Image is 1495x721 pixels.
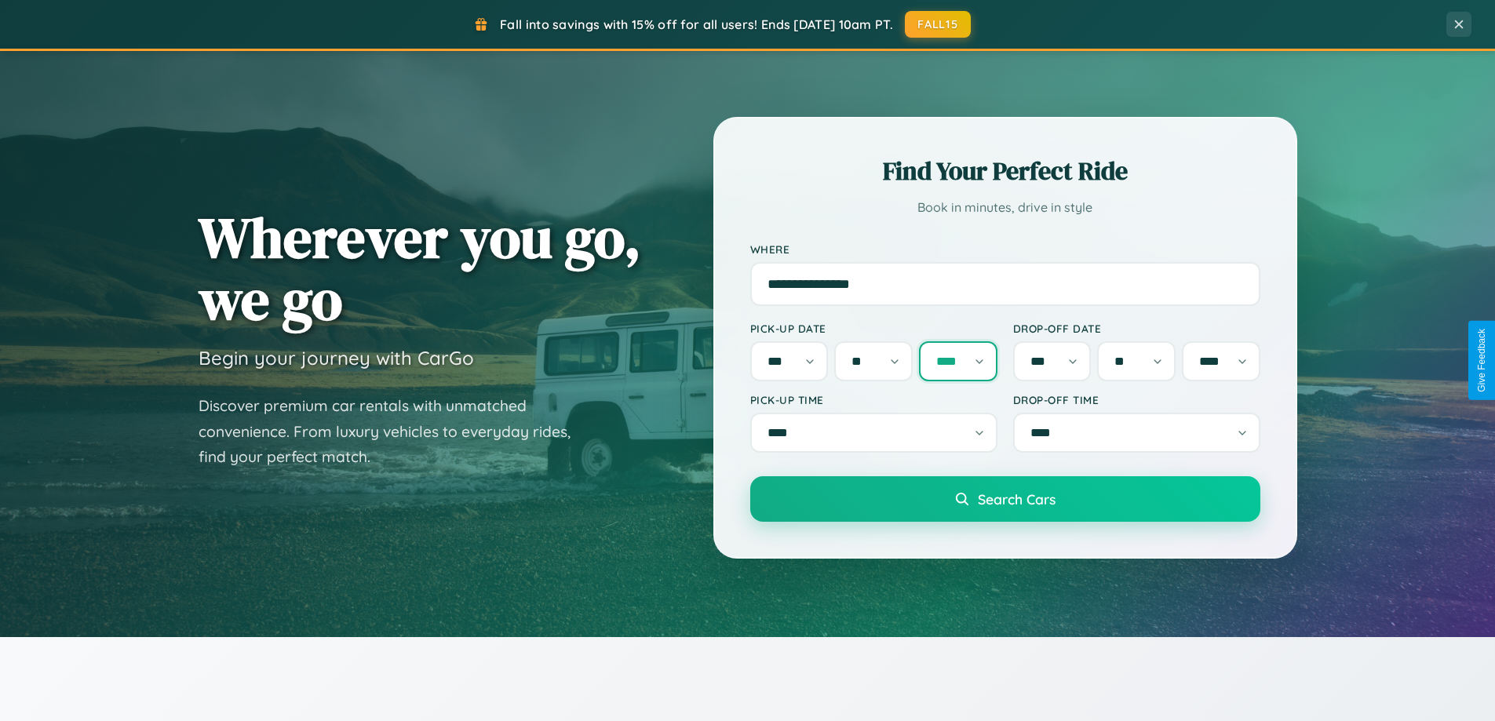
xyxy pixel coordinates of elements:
p: Discover premium car rentals with unmatched convenience. From luxury vehicles to everyday rides, ... [199,393,591,470]
label: Pick-up Time [750,393,997,406]
label: Drop-off Time [1013,393,1260,406]
button: Search Cars [750,476,1260,522]
p: Book in minutes, drive in style [750,196,1260,219]
label: Drop-off Date [1013,322,1260,335]
h2: Find Your Perfect Ride [750,154,1260,188]
span: Search Cars [978,490,1056,508]
h3: Begin your journey with CarGo [199,346,474,370]
div: Give Feedback [1476,329,1487,392]
label: Where [750,242,1260,256]
span: Fall into savings with 15% off for all users! Ends [DATE] 10am PT. [500,16,893,32]
button: FALL15 [905,11,971,38]
label: Pick-up Date [750,322,997,335]
h1: Wherever you go, we go [199,206,641,330]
